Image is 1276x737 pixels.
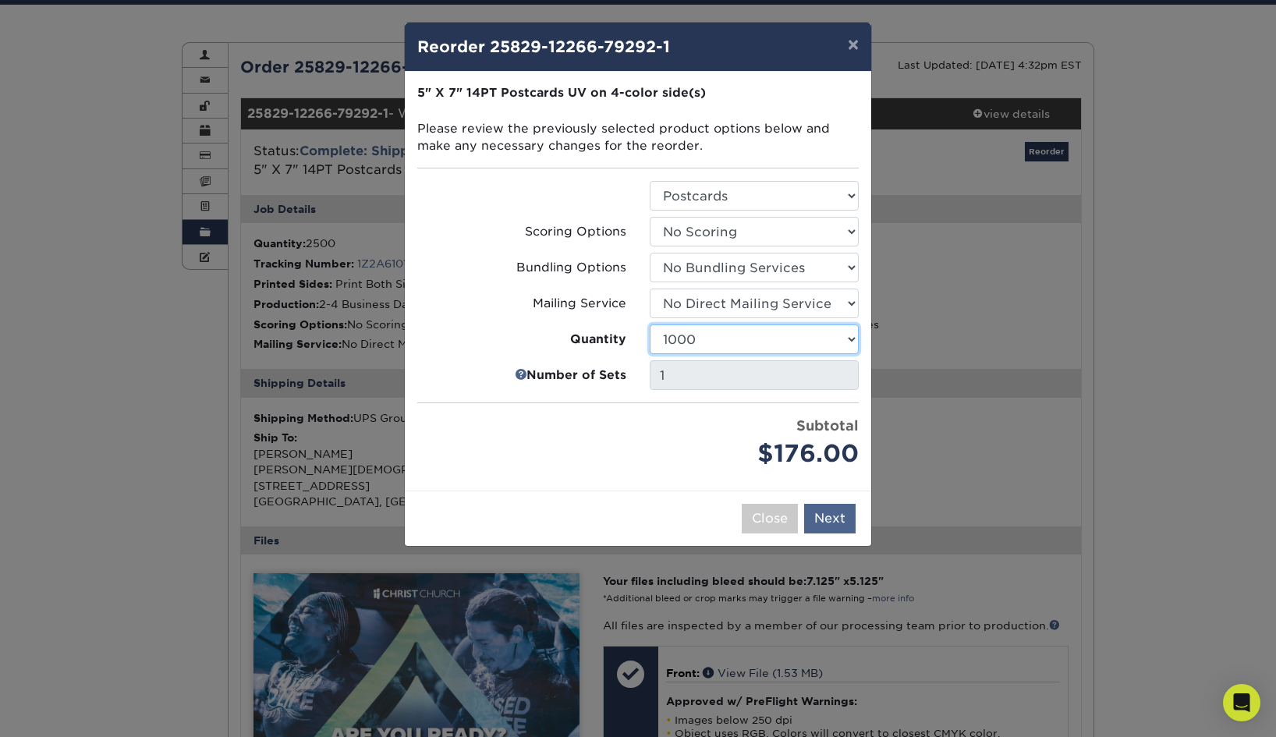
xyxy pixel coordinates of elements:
[417,259,626,277] label: Bundling Options
[417,85,706,100] strong: 5" X 7" 14PT Postcards UV on 4-color side(s)
[835,23,871,66] button: ×
[526,367,626,384] strong: Number of Sets
[796,417,859,434] strong: Subtotal
[417,35,859,58] h4: Reorder 25829-12266-79292-1
[1223,684,1260,721] div: Open Intercom Messenger
[742,504,798,533] button: Close
[804,504,856,533] button: Next
[417,84,859,155] p: Please review the previously selected product options below and make any necessary changes for th...
[570,331,626,349] strong: Quantity
[650,436,859,472] div: $176.00
[417,223,626,241] label: Scoring Options
[417,295,626,313] label: Mailing Service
